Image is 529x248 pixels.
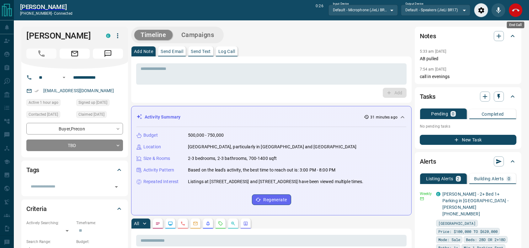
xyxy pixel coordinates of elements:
div: Default - Speakers (JieLi BR17) [401,5,470,15]
p: [GEOGRAPHIC_DATA], particularly in [GEOGRAPHIC_DATA] and [GEOGRAPHIC_DATA] [188,144,357,150]
span: Price: $100,000 TO $620,000 [438,228,498,235]
p: Send Email [161,49,183,54]
button: Regenerate [252,194,291,205]
p: 0 [452,112,454,116]
p: 5:33 am [DATE] [420,49,446,54]
p: 2 [457,177,460,181]
label: Input Device [333,2,349,6]
div: End Call [507,22,524,28]
p: Pending [431,112,448,116]
button: Campaigns [175,30,221,40]
p: Budget [143,132,158,139]
div: Criteria [26,201,123,216]
div: Tasks [420,89,516,104]
p: 0 [508,177,510,181]
p: [PHONE_NUMBER] - [20,11,72,16]
div: Activity Summary31 minutes ago [136,111,406,123]
p: call in evenings [420,73,516,80]
p: AB pulled [420,55,516,62]
button: Timeline [134,30,173,40]
div: Alerts [420,154,516,169]
p: Size & Rooms [143,155,170,162]
p: Budget: [76,239,123,245]
h2: Alerts [420,156,436,166]
svg: Emails [193,221,198,226]
p: All [134,221,139,226]
div: Mute [491,3,505,17]
h2: Tags [26,165,39,175]
span: Email [60,49,90,59]
div: TBD [26,140,123,151]
a: [PERSON_NAME] [20,3,72,11]
p: Log Call [218,49,235,54]
svg: Calls [180,221,185,226]
p: Completed [482,112,504,116]
p: Add Note [134,49,153,54]
a: [EMAIL_ADDRESS][DOMAIN_NAME] [43,88,114,93]
h2: Tasks [420,92,435,102]
div: Wed May 21 2025 [76,99,123,108]
a: [PERSON_NAME] - 2+ Bed 1+ Parking in [GEOGRAPHIC_DATA] - [PERSON_NAME] [PHONE_NUMBER] [442,192,509,216]
p: 2-3 bedrooms, 2-3 bathrooms, 700-1400 sqft [188,155,277,162]
p: Listings at [STREET_ADDRESS] and [STREET_ADDRESS] have been viewed multiple times. [188,178,364,185]
label: Output Device [405,2,423,6]
span: Signed up [DATE] [78,99,107,106]
div: condos.ca [106,34,110,38]
p: 500,000 - 750,000 [188,132,224,139]
button: New Task [420,135,516,145]
h2: Notes [420,31,436,41]
div: Tue Aug 12 2025 [26,99,73,108]
div: End Call [509,3,523,17]
div: Audio Settings [474,3,488,17]
p: Timeframe: [76,220,123,226]
svg: Opportunities [231,221,236,226]
p: 7:54 am [DATE] [420,67,446,71]
span: connected [54,11,72,16]
p: Building Alerts [474,177,504,181]
svg: Requests [218,221,223,226]
svg: Notes [155,221,160,226]
div: Thu Aug 07 2025 [26,111,73,120]
div: Thu Aug 07 2025 [76,111,123,120]
p: Weekly [420,191,432,197]
p: Activity Summary [145,114,180,120]
div: condos.ca [436,192,441,196]
svg: Agent Actions [243,221,248,226]
div: Notes [420,29,516,44]
p: Actively Searching: [26,220,73,226]
p: No pending tasks [420,122,516,131]
span: Call [26,49,56,59]
button: Open [60,74,68,81]
p: Activity Pattern [143,167,174,173]
span: Contacted [DATE] [29,111,58,118]
p: Search Range: [26,239,73,245]
span: [GEOGRAPHIC_DATA] [438,220,476,226]
svg: Listing Alerts [206,221,211,226]
p: Based on the lead's activity, the best time to reach out is: 3:00 PM - 8:00 PM [188,167,335,173]
div: Tags [26,162,123,177]
p: Listing Alerts [426,177,453,181]
div: Buyer , Precon [26,123,123,135]
p: 0:26 [316,3,323,17]
svg: Lead Browsing Activity [168,221,173,226]
p: Send Text [191,49,211,54]
span: Beds: 2BD OR 2+1BD [466,236,505,243]
p: Repeated Interest [143,178,179,185]
span: Claimed [DATE] [78,111,104,118]
span: Mode: Sale [438,236,460,243]
h1: [PERSON_NAME] [26,31,97,41]
p: Location [143,144,161,150]
svg: Email [420,197,424,201]
h2: Criteria [26,204,47,214]
div: Default - Microphone (JieLi BR17) [329,5,398,15]
p: 31 minutes ago [370,114,398,120]
span: Active 1 hour ago [29,99,58,106]
span: Message [93,49,123,59]
svg: Email Verified [35,89,39,93]
button: Open [112,182,121,191]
